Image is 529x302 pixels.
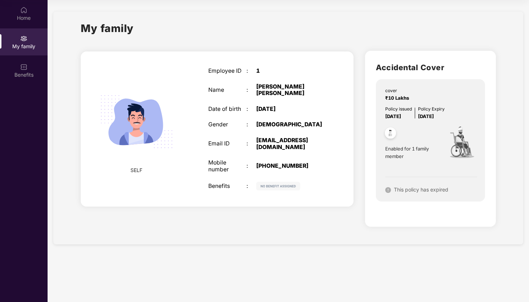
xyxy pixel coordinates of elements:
div: : [246,140,256,147]
div: : [246,68,256,75]
div: : [246,183,256,190]
div: : [246,163,256,170]
div: Mobile number [208,159,246,173]
span: ₹10 Lakhs [385,95,412,101]
img: svg+xml;base64,PHN2ZyB4bWxucz0iaHR0cDovL3d3dy53My5vcmcvMjAwMC9zdmciIHdpZHRoPSIyMjQiIGhlaWdodD0iMT... [92,77,181,166]
div: Email ID [208,140,246,147]
h2: Accidental Cover [376,62,485,73]
span: [DATE] [418,113,434,119]
div: Name [208,87,246,94]
img: icon [439,120,483,168]
div: Employee ID [208,68,246,75]
div: : [246,87,256,94]
div: [DEMOGRAPHIC_DATA] [256,121,323,128]
img: svg+xml;base64,PHN2ZyB3aWR0aD0iMjAiIGhlaWdodD0iMjAiIHZpZXdCb3g9IjAgMCAyMCAyMCIgZmlsbD0ibm9uZSIgeG... [20,35,27,42]
img: svg+xml;base64,PHN2ZyBpZD0iSG9tZSIgeG1sbnM9Imh0dHA6Ly93d3cudzMub3JnLzIwMDAvc3ZnIiB3aWR0aD0iMjAiIG... [20,6,27,14]
div: Policy Expiry [418,105,445,112]
div: [DATE] [256,106,323,113]
div: : [246,106,256,113]
div: cover [385,87,412,94]
img: svg+xml;base64,PHN2ZyBpZD0iQmVuZWZpdHMiIHhtbG5zPSJodHRwOi8vd3d3LnczLm9yZy8yMDAwL3N2ZyIgd2lkdGg9Ij... [20,63,27,71]
h1: My family [81,20,134,36]
img: svg+xml;base64,PHN2ZyB4bWxucz0iaHR0cDovL3d3dy53My5vcmcvMjAwMC9zdmciIHdpZHRoPSIxNiIgaGVpZ2h0PSIxNi... [385,187,391,193]
div: [PHONE_NUMBER] [256,163,323,170]
img: svg+xml;base64,PHN2ZyB4bWxucz0iaHR0cDovL3d3dy53My5vcmcvMjAwMC9zdmciIHdpZHRoPSI0OC45NDMiIGhlaWdodD... [382,125,399,143]
div: [EMAIL_ADDRESS][DOMAIN_NAME] [256,137,323,150]
div: [PERSON_NAME] [PERSON_NAME] [256,84,323,97]
img: svg+xml;base64,PHN2ZyB4bWxucz0iaHR0cDovL3d3dy53My5vcmcvMjAwMC9zdmciIHdpZHRoPSIxMjIiIGhlaWdodD0iMj... [256,182,300,190]
div: 1 [256,68,323,75]
div: Benefits [208,183,246,190]
span: [DATE] [385,113,401,119]
div: Gender [208,121,246,128]
span: Enabled for 1 family member [385,145,439,160]
div: : [246,121,256,128]
span: This policy has expired [394,186,448,193]
div: Date of birth [208,106,246,113]
span: SELF [130,166,142,174]
div: Policy issued [385,105,412,112]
